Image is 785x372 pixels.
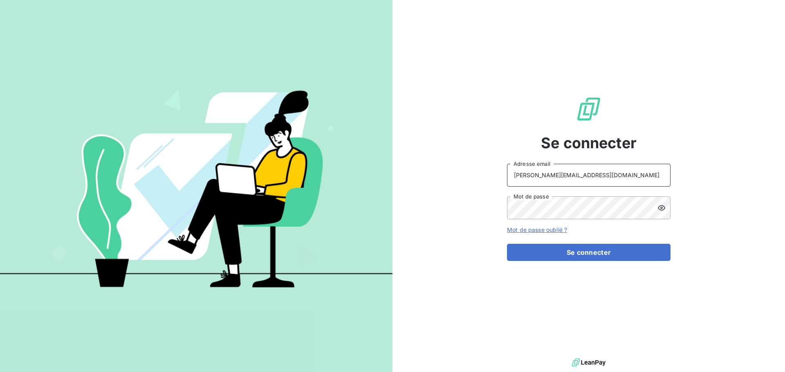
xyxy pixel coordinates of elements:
[572,356,606,369] img: logo
[507,164,671,187] input: placeholder
[507,226,567,233] a: Mot de passe oublié ?
[576,96,602,122] img: Logo LeanPay
[507,244,671,261] button: Se connecter
[541,132,637,154] span: Se connecter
